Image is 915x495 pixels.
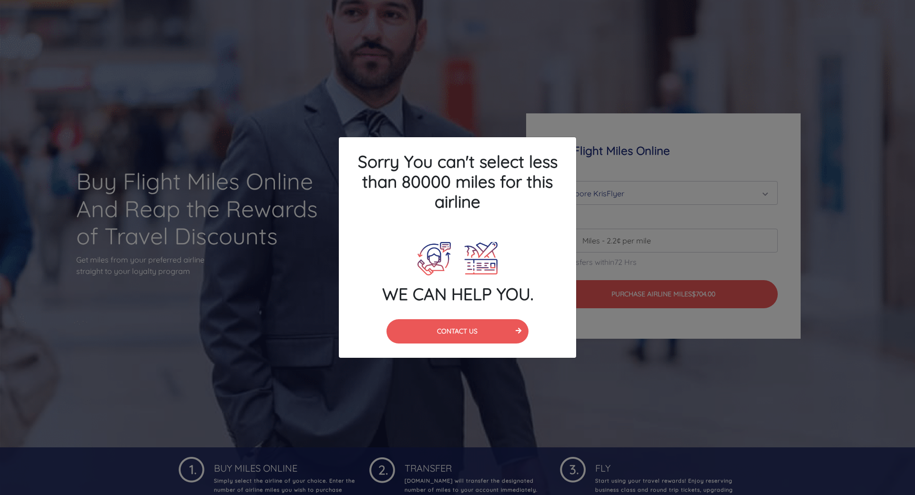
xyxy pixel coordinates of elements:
h4: Sorry You can't select less than 80000 miles for this airline [339,137,576,226]
img: Plane Ticket [464,242,498,275]
a: CONTACT US [386,326,529,335]
button: CONTACT US [386,319,529,343]
h4: WE CAN HELP YOU. [339,284,576,304]
img: Call [417,242,451,275]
